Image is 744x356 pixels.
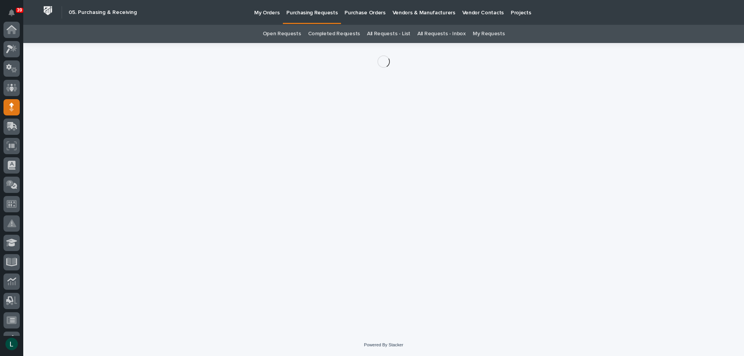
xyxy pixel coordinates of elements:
[41,3,55,18] img: Workspace Logo
[3,5,20,21] button: Notifications
[10,9,20,22] div: Notifications39
[473,25,505,43] a: My Requests
[3,336,20,352] button: users-avatar
[263,25,301,43] a: Open Requests
[364,342,403,347] a: Powered By Stacker
[417,25,466,43] a: All Requests - Inbox
[17,7,22,13] p: 39
[308,25,360,43] a: Completed Requests
[69,9,137,16] h2: 05. Purchasing & Receiving
[367,25,410,43] a: All Requests - List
